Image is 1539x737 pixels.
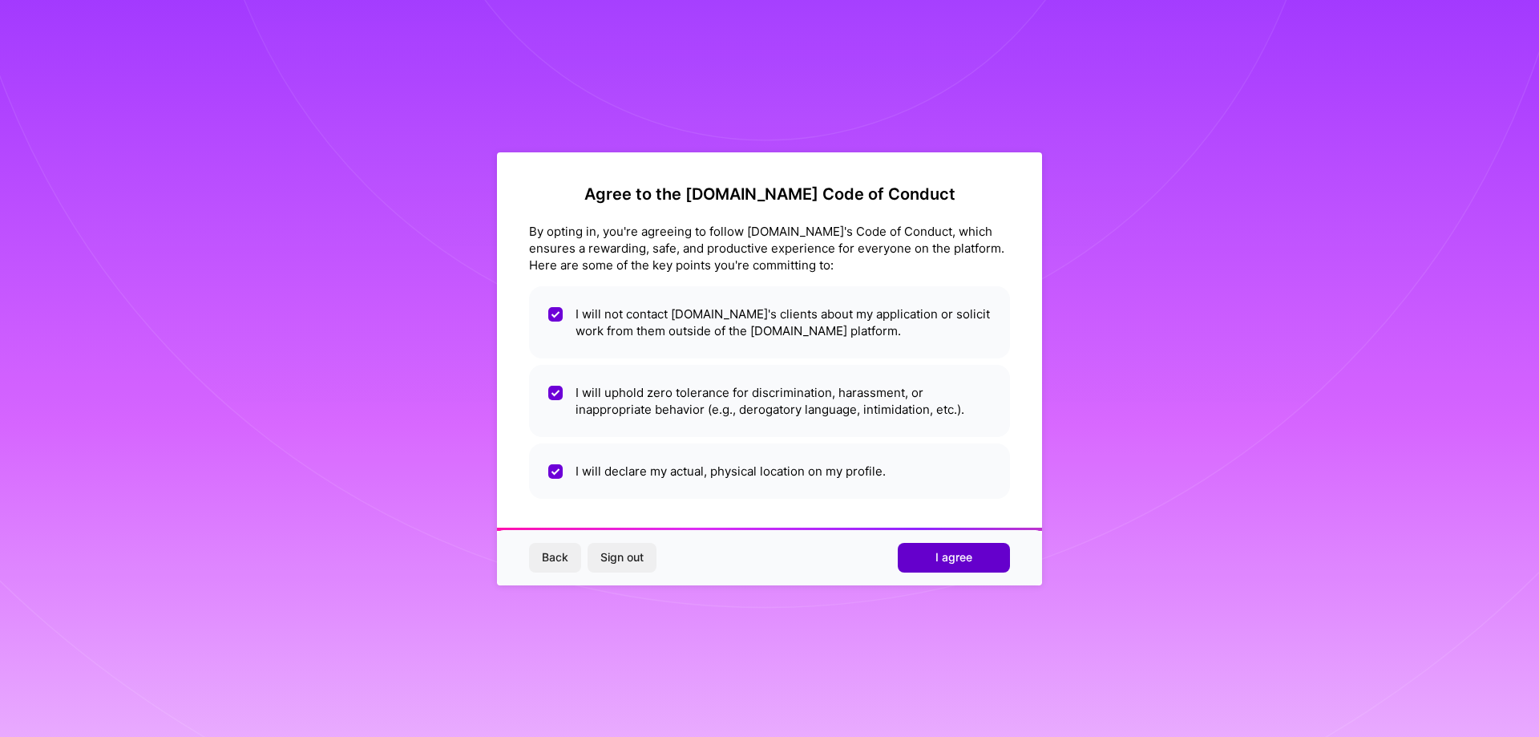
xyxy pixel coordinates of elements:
button: Sign out [588,543,656,572]
li: I will not contact [DOMAIN_NAME]'s clients about my application or solicit work from them outside... [529,286,1010,358]
li: I will declare my actual, physical location on my profile. [529,443,1010,499]
li: I will uphold zero tolerance for discrimination, harassment, or inappropriate behavior (e.g., der... [529,365,1010,437]
div: By opting in, you're agreeing to follow [DOMAIN_NAME]'s Code of Conduct, which ensures a rewardin... [529,223,1010,273]
span: Back [542,549,568,565]
button: I agree [898,543,1010,572]
h2: Agree to the [DOMAIN_NAME] Code of Conduct [529,184,1010,204]
button: Back [529,543,581,572]
span: I agree [935,549,972,565]
span: Sign out [600,549,644,565]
